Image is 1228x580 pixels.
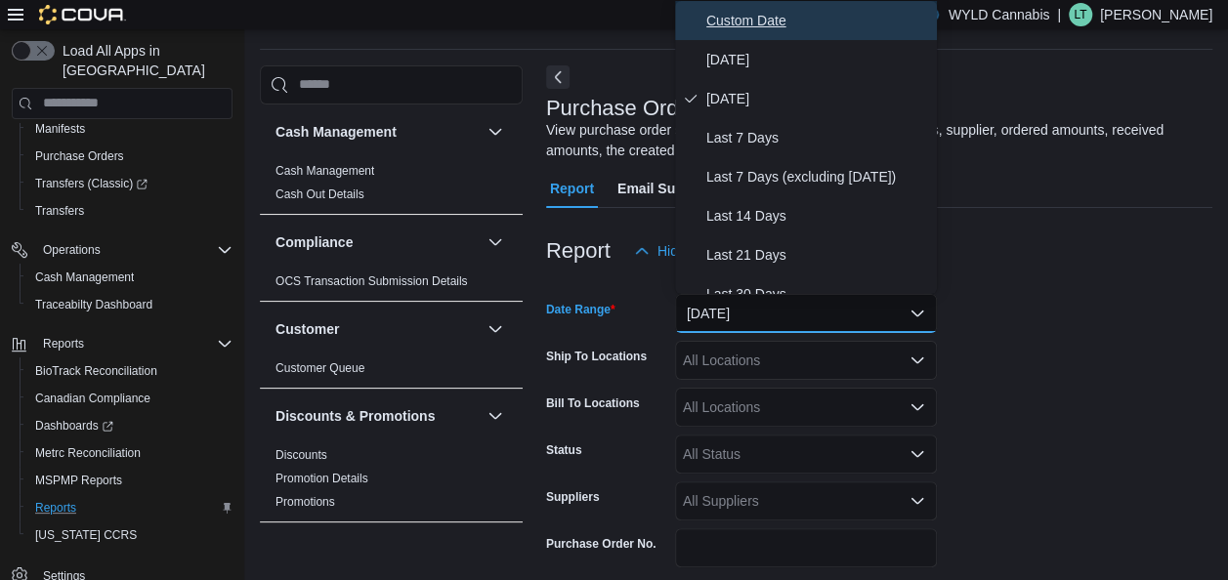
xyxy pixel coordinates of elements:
span: Customer Queue [275,360,364,376]
span: Last 14 Days [706,204,929,228]
span: [US_STATE] CCRS [35,527,137,543]
button: Metrc Reconciliation [20,439,240,467]
span: Canadian Compliance [35,391,150,406]
span: Last 21 Days [706,243,929,267]
span: Operations [43,242,101,258]
a: MSPMP Reports [27,469,130,492]
span: Cash Out Details [275,186,364,202]
span: Metrc Reconciliation [27,441,233,465]
button: Next [546,65,570,89]
span: Reports [35,332,233,355]
button: Customer [275,319,480,339]
a: Manifests [27,117,93,141]
a: Reports [27,496,84,519]
span: Washington CCRS [27,523,233,547]
button: Reports [20,494,240,521]
span: Reports [35,500,76,516]
div: Discounts & Promotions [260,443,523,521]
button: Open list of options [910,446,925,462]
span: [DATE] [706,87,929,110]
button: Reports [35,332,92,355]
a: Transfers (Classic) [20,170,240,197]
button: Traceabilty Dashboard [20,291,240,318]
span: Traceabilty Dashboard [27,293,233,316]
button: Discounts & Promotions [275,406,480,426]
div: Lucas Todd [1069,3,1092,26]
span: Last 7 Days [706,126,929,149]
button: Open list of options [910,399,925,415]
span: BioTrack Reconciliation [27,359,233,383]
span: Hide Parameters [657,241,760,261]
button: Operations [4,236,240,264]
span: Transfers (Classic) [27,172,233,195]
span: Manifests [35,121,85,137]
button: Hide Parameters [626,231,768,270]
button: Compliance [275,232,480,252]
span: MSPMP Reports [27,469,233,492]
label: Status [546,442,582,458]
span: Purchase Orders [35,148,124,164]
button: Compliance [484,230,507,254]
button: Cash Management [20,264,240,291]
span: Load All Apps in [GEOGRAPHIC_DATA] [55,41,233,80]
button: Reports [4,330,240,357]
button: Canadian Compliance [20,385,240,412]
a: Customer Queue [275,361,364,375]
span: Transfers (Classic) [35,176,148,191]
span: Purchase Orders [27,145,233,168]
span: Report [550,169,594,208]
h3: Purchase Orders [546,97,708,120]
h3: Discounts & Promotions [275,406,435,426]
span: Canadian Compliance [27,387,233,410]
span: Operations [35,238,233,262]
a: Transfers [27,199,92,223]
span: Traceabilty Dashboard [35,297,152,312]
div: Customer [260,356,523,388]
span: OCS Transaction Submission Details [275,273,468,289]
span: Custom Date [706,9,929,32]
a: Canadian Compliance [27,387,158,410]
span: Promotions [275,494,335,510]
p: | [1057,3,1061,26]
h3: Customer [275,319,339,339]
a: Discounts [275,448,327,462]
button: [DATE] [675,294,937,333]
span: Last 7 Days (excluding [DATE]) [706,165,929,188]
button: Open list of options [910,493,925,509]
span: Promotion Details [275,471,368,486]
span: Transfers [27,199,233,223]
span: Metrc Reconciliation [35,445,141,461]
p: [PERSON_NAME] [1100,3,1212,26]
span: Manifests [27,117,233,141]
button: MSPMP Reports [20,467,240,494]
h3: Compliance [275,232,353,252]
button: [US_STATE] CCRS [20,521,240,549]
a: Traceabilty Dashboard [27,293,160,316]
span: Email Subscription [617,169,741,208]
span: Transfers [35,203,84,219]
button: Cash Management [275,122,480,142]
button: Inventory [484,538,507,561]
span: Reports [27,496,233,519]
h3: Cash Management [275,122,397,142]
label: Date Range [546,302,615,317]
button: Cash Management [484,120,507,144]
span: Dashboards [35,418,113,434]
span: Reports [43,336,84,352]
button: Purchase Orders [20,143,240,170]
span: MSPMP Reports [35,473,122,488]
a: Promotion Details [275,472,368,485]
button: Customer [484,317,507,341]
a: Promotions [275,495,335,509]
a: Cash Management [27,266,142,289]
span: Cash Management [27,266,233,289]
button: Operations [35,238,108,262]
span: Discounts [275,447,327,463]
a: Transfers (Classic) [27,172,155,195]
p: WYLD Cannabis [949,3,1050,26]
label: Bill To Locations [546,395,640,411]
div: Compliance [260,269,523,301]
a: [US_STATE] CCRS [27,523,145,547]
button: BioTrack Reconciliation [20,357,240,385]
div: Cash Management [260,159,523,214]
